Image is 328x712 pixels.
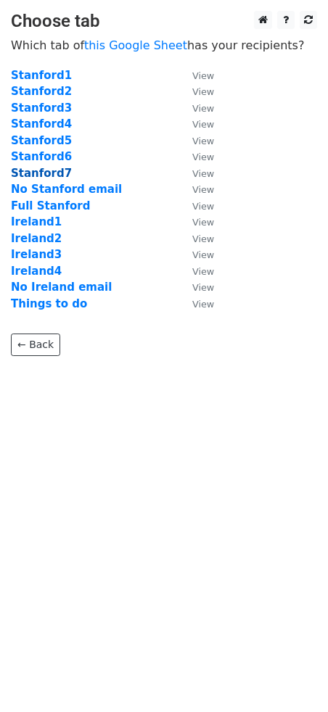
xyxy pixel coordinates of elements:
[178,85,214,98] a: View
[11,150,72,163] a: Stanford6
[192,103,214,114] small: View
[11,134,72,147] a: Stanford5
[11,183,122,196] a: No Stanford email
[192,152,214,162] small: View
[11,297,87,310] a: Things to do
[192,299,214,310] small: View
[11,38,317,53] p: Which tab of has your recipients?
[192,266,214,277] small: View
[178,297,214,310] a: View
[11,85,72,98] a: Stanford2
[192,168,214,179] small: View
[11,281,112,294] a: No Ireland email
[11,265,62,278] a: Ireland4
[84,38,187,52] a: this Google Sheet
[178,199,214,212] a: View
[11,11,317,32] h3: Choose tab
[11,167,72,180] a: Stanford7
[178,183,214,196] a: View
[192,86,214,97] small: View
[178,265,214,278] a: View
[11,248,62,261] a: Ireland3
[11,117,72,131] a: Stanford4
[178,117,214,131] a: View
[192,217,214,228] small: View
[192,70,214,81] small: View
[192,201,214,212] small: View
[11,334,60,356] a: ← Back
[11,232,62,245] a: Ireland2
[178,134,214,147] a: View
[178,232,214,245] a: View
[178,215,214,228] a: View
[192,233,214,244] small: View
[11,199,90,212] a: Full Stanford
[192,249,214,260] small: View
[192,119,214,130] small: View
[178,281,214,294] a: View
[255,642,328,712] iframe: Chat Widget
[11,215,62,228] a: Ireland1
[11,69,72,82] a: Stanford1
[178,167,214,180] a: View
[178,150,214,163] a: View
[192,184,214,195] small: View
[192,136,214,146] small: View
[178,248,214,261] a: View
[192,282,214,293] small: View
[11,102,72,115] a: Stanford3
[178,69,214,82] a: View
[178,102,214,115] a: View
